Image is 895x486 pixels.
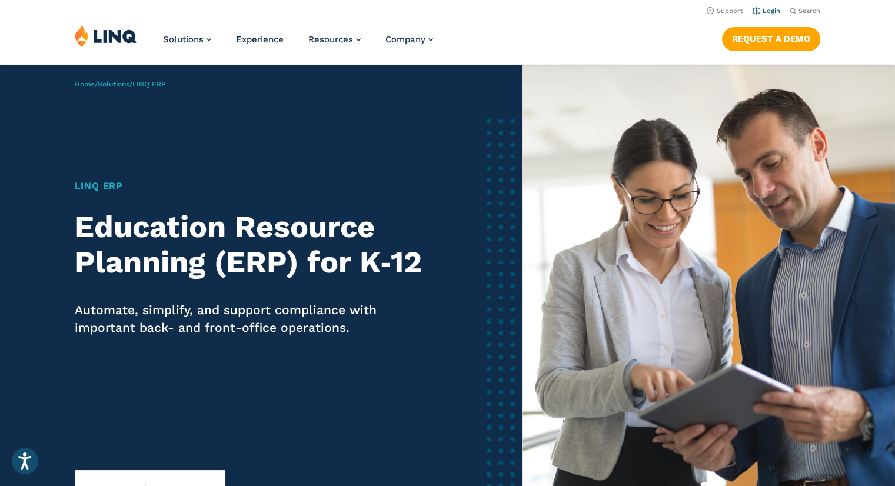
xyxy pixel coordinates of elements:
[722,27,820,51] a: Request a Demo
[798,7,820,15] span: Search
[75,25,137,47] img: LINQ | K‑12 Software
[236,34,284,45] a: Experience
[841,435,877,471] iframe: Chat Window
[75,179,427,193] h1: LINQ ERP
[163,25,433,64] nav: Primary Navigation
[75,80,95,88] a: Home
[722,25,820,51] nav: Button Navigation
[75,80,166,88] span: / /
[707,7,743,15] a: Support
[98,80,129,88] a: Solutions
[75,301,427,337] p: Automate, simplify, and support compliance with important back- and front-office operations.
[790,6,820,15] button: Open Search Bar
[132,80,166,88] span: LINQ ERP
[163,34,204,45] span: Solutions
[308,34,361,45] a: Resources
[75,209,427,280] h2: Education Resource Planning (ERP) for K‑12
[308,34,353,45] span: Resources
[163,34,211,45] a: Solutions
[385,34,433,45] a: Company
[385,34,425,45] span: Company
[753,7,780,15] a: Login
